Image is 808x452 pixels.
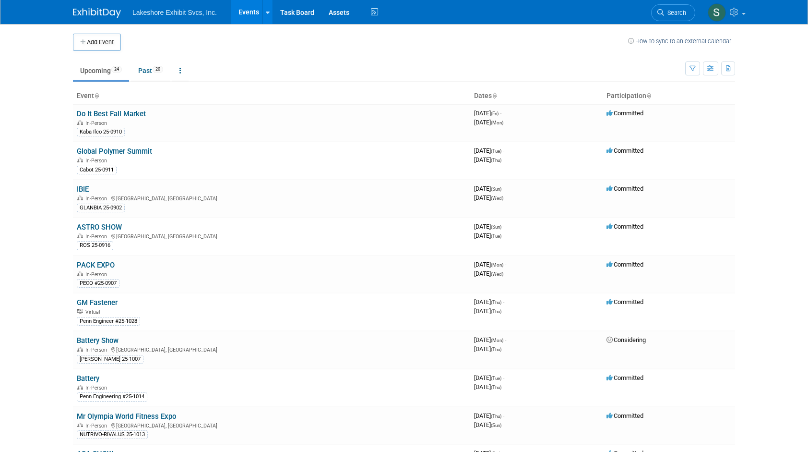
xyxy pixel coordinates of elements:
span: In-Person [85,195,110,202]
span: [DATE] [474,270,503,277]
span: [DATE] [474,147,504,154]
span: Committed [606,110,643,117]
span: (Wed) [491,271,503,277]
span: 20 [153,66,163,73]
span: (Tue) [491,233,501,239]
th: Event [73,88,470,104]
span: Lakeshore Exhibit Svcs, Inc. [132,9,217,16]
a: IBIE [77,185,89,194]
img: In-Person Event [77,158,83,162]
span: (Sun) [491,224,501,230]
span: [DATE] [474,223,504,230]
div: Kaba Ilco 25-0910 [77,128,125,136]
span: [DATE] [474,298,504,305]
img: In-Person Event [77,385,83,390]
div: [GEOGRAPHIC_DATA], [GEOGRAPHIC_DATA] [77,194,466,202]
span: - [503,298,504,305]
span: - [505,261,506,268]
span: (Tue) [491,148,501,154]
span: In-Person [85,423,110,429]
img: In-Person Event [77,347,83,352]
span: (Thu) [491,300,501,305]
span: Committed [606,223,643,230]
span: Committed [606,185,643,192]
span: - [503,147,504,154]
span: [DATE] [474,374,504,381]
span: Committed [606,374,643,381]
span: [DATE] [474,383,501,391]
span: Considering [606,336,646,343]
a: Do It Best Fall Market [77,110,146,118]
span: [DATE] [474,110,501,117]
div: GLANBIA 25-0902 [77,204,125,212]
a: Battery Show [77,336,119,345]
a: Sort by Event Name [94,92,99,99]
span: (Thu) [491,385,501,390]
span: Committed [606,261,643,268]
span: (Thu) [491,309,501,314]
span: [DATE] [474,307,501,315]
span: - [505,336,506,343]
a: Sort by Start Date [492,92,497,99]
a: PACK EXPO [77,261,115,269]
div: [PERSON_NAME] 25-1007 [77,355,143,364]
div: Cabot 25-0911 [77,166,117,174]
span: (Tue) [491,376,501,381]
span: In-Person [85,158,110,164]
span: (Mon) [491,262,503,268]
span: [DATE] [474,345,501,353]
span: (Sun) [491,423,501,428]
img: Stephen Hurn [708,3,726,22]
img: In-Person Event [77,233,83,238]
span: [DATE] [474,119,503,126]
span: - [503,185,504,192]
span: (Thu) [491,158,501,163]
span: [DATE] [474,194,503,201]
span: In-Person [85,233,110,240]
span: Virtual [85,309,103,315]
span: 24 [111,66,122,73]
span: (Mon) [491,338,503,343]
span: (Mon) [491,120,503,125]
img: In-Person Event [77,423,83,428]
span: Committed [606,147,643,154]
span: (Thu) [491,414,501,419]
span: [DATE] [474,412,504,419]
a: Upcoming24 [73,61,129,80]
img: ExhibitDay [73,8,121,18]
span: In-Person [85,120,110,126]
span: - [503,374,504,381]
span: In-Person [85,347,110,353]
img: In-Person Event [77,120,83,125]
a: ASTRO SHOW [77,223,122,232]
a: Battery [77,374,99,383]
a: Search [651,4,695,21]
div: [GEOGRAPHIC_DATA], [GEOGRAPHIC_DATA] [77,232,466,240]
img: Virtual Event [77,309,83,314]
div: NUTRIVO-RIVALUS 25-1013 [77,430,148,439]
span: - [500,110,501,117]
div: ROS 25-0916 [77,241,113,250]
span: In-Person [85,385,110,391]
a: Global Polymer Summit [77,147,152,156]
a: Sort by Participation Type [646,92,651,99]
span: - [503,223,504,230]
span: - [503,412,504,419]
span: [DATE] [474,232,501,239]
span: [DATE] [474,156,501,163]
span: (Thu) [491,347,501,352]
span: Committed [606,298,643,305]
a: How to sync to an external calendar... [628,37,735,45]
th: Participation [603,88,735,104]
a: Mr Olympia World Fitness Expo [77,412,176,421]
a: GM Fastener [77,298,118,307]
span: (Fri) [491,111,499,116]
img: In-Person Event [77,271,83,276]
div: [GEOGRAPHIC_DATA], [GEOGRAPHIC_DATA] [77,345,466,353]
div: [GEOGRAPHIC_DATA], [GEOGRAPHIC_DATA] [77,421,466,429]
img: In-Person Event [77,195,83,200]
button: Add Event [73,34,121,51]
span: (Wed) [491,195,503,201]
div: Penn Engineer #25-1028 [77,317,140,326]
th: Dates [470,88,603,104]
